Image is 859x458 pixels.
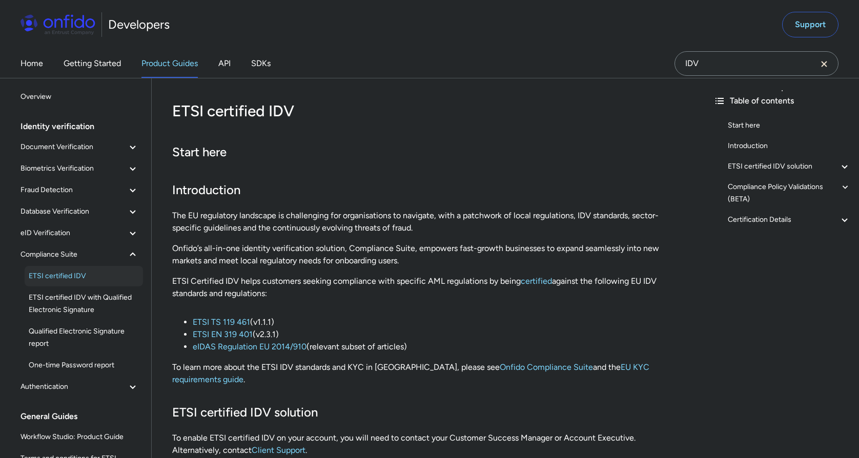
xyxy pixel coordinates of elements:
[21,406,147,427] div: General Guides
[172,101,685,121] h1: ETSI certified IDV
[218,49,231,78] a: API
[21,205,127,218] span: Database Verification
[25,287,143,320] a: ETSI certified IDV with Qualified Electronic Signature
[193,316,685,328] li: (v1.1.1)
[29,292,139,316] span: ETSI certified IDV with Qualified Electronic Signature
[172,242,685,267] p: Onfido’s all-in-one identity verification solution, Compliance Suite, empowers fast-growth busine...
[141,49,198,78] a: Product Guides
[818,58,830,70] svg: Clear search field button
[16,87,143,107] a: Overview
[25,321,143,354] a: Qualified Electronic Signature report
[21,227,127,239] span: eID Verification
[172,362,649,384] a: EU KYC requirements guide
[172,210,685,234] p: The EU regulatory landscape is challenging for organisations to navigate, with a patchwork of loc...
[21,49,43,78] a: Home
[193,317,250,327] a: ETSI TS 119 461
[172,404,685,422] h2: ETSI certified IDV solution
[782,12,838,37] a: Support
[16,137,143,157] button: Document Verification
[728,181,851,205] a: Compliance Policy Validations (BETA)
[193,328,685,341] li: (v2.3.1)
[16,427,143,447] a: Workflow Studio: Product Guide
[251,49,271,78] a: SDKs
[16,244,143,265] button: Compliance Suite
[25,266,143,286] a: ETSI certified IDV
[21,248,127,261] span: Compliance Suite
[728,214,851,226] a: Certification Details
[21,91,139,103] span: Overview
[108,16,170,33] h1: Developers
[172,275,685,300] p: ETSI Certified IDV helps customers seeking compliance with specific AML regulations by being agai...
[728,160,851,173] a: ETSI certified IDV solution
[16,180,143,200] button: Fraud Detection
[193,329,253,339] a: ETSI EN 319 401
[713,95,851,107] div: Table of contents
[521,276,552,286] a: certified
[25,355,143,376] a: One-time Password report
[674,51,838,76] input: Onfido search input field
[29,270,139,282] span: ETSI certified IDV
[500,362,593,372] a: Onfido Compliance Suite
[21,184,127,196] span: Fraud Detection
[16,223,143,243] button: eID Verification
[172,144,685,161] h2: Start here
[29,325,139,350] span: Qualified Electronic Signature report
[21,162,127,175] span: Biometrics Verification
[172,432,685,456] p: To enable ETSI certified IDV on your account, you will need to contact your Customer Success Mana...
[21,431,139,443] span: Workflow Studio: Product Guide
[21,141,127,153] span: Document Verification
[193,341,685,353] li: (relevant subset of articles)
[728,119,851,132] a: Start here
[172,361,685,386] p: To learn more about the ETSI IDV standards and KYC in [GEOGRAPHIC_DATA], please see and the .
[21,116,147,137] div: Identity verification
[21,14,95,35] img: Onfido Logo
[172,182,685,199] h2: Introduction
[16,158,143,179] button: Biometrics Verification
[16,377,143,397] button: Authentication
[21,381,127,393] span: Authentication
[64,49,121,78] a: Getting Started
[252,445,305,455] a: Client Support
[193,342,306,351] a: eIDAS Regulation EU 2014/910
[29,359,139,371] span: One-time Password report
[728,140,851,152] a: Introduction
[16,201,143,222] button: Database Verification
